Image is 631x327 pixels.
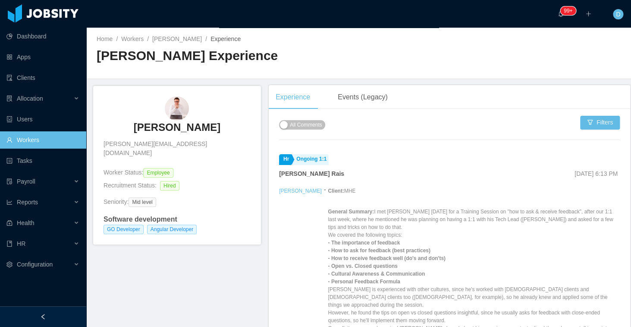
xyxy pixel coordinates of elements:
[580,116,620,130] button: icon: filterFilters
[17,240,25,247] span: HR
[6,241,13,247] i: icon: book
[6,48,79,66] a: icon: appstoreApps
[17,178,35,185] span: Payroll
[6,178,13,184] i: icon: file-protect
[6,152,79,169] a: icon: profileTasks
[205,35,207,42] span: /
[6,28,79,45] a: icon: pie-chartDashboard
[143,168,173,178] span: Employee
[6,95,13,102] i: icon: solution
[6,199,13,205] i: icon: line-chart
[616,9,620,19] span: D
[104,182,157,189] span: Recruitment Status:
[210,35,241,42] span: Experience
[331,85,395,109] div: Events (Legacy)
[152,35,202,42] a: [PERSON_NAME]
[17,95,43,102] span: Allocation
[279,188,322,194] a: [PERSON_NAME]
[585,11,591,17] i: icon: plus
[121,35,144,42] a: Workers
[6,131,79,149] a: icon: userWorkers
[328,240,445,285] strong: - The importance of feedback - How to ask for feedback (best practices) - How to receive feedback...
[104,216,177,223] strong: Software development
[292,154,329,165] a: Ongoing 1:1
[6,220,13,226] i: icon: medicine-box
[6,261,13,267] i: icon: setting
[279,154,291,165] a: Hr
[6,111,79,128] a: icon: robotUsers
[104,198,129,205] span: Seniority:
[97,47,359,65] h2: [PERSON_NAME] Experience
[328,209,374,215] strong: General Summary:
[104,140,251,158] span: [PERSON_NAME][EMAIL_ADDRESS][DOMAIN_NAME]
[97,35,113,42] a: Home
[134,121,220,134] h3: [PERSON_NAME]
[17,219,34,226] span: Health
[116,35,118,42] span: /
[574,170,618,177] span: [DATE] 6:13 PM
[160,181,179,190] span: Hired
[269,85,317,109] div: Experience
[328,188,344,194] strong: Client:
[6,69,79,86] a: icon: auditClients
[560,6,576,15] sup: 332
[328,187,620,195] p: MHE
[134,121,220,140] a: [PERSON_NAME]
[165,96,189,121] img: a31cb15e-77a7-4493-9531-0157a9541956_68225b6994718-90w.png
[147,35,149,42] span: /
[147,225,197,234] span: Angular Developer
[290,121,322,129] span: All Comments
[279,170,344,177] strong: [PERSON_NAME] Rais
[104,225,144,234] span: GO Developer
[129,197,156,207] span: Mid level
[104,169,143,176] span: Worker Status:
[17,199,38,206] span: Reports
[17,261,53,268] span: Configuration
[558,11,564,17] i: icon: bell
